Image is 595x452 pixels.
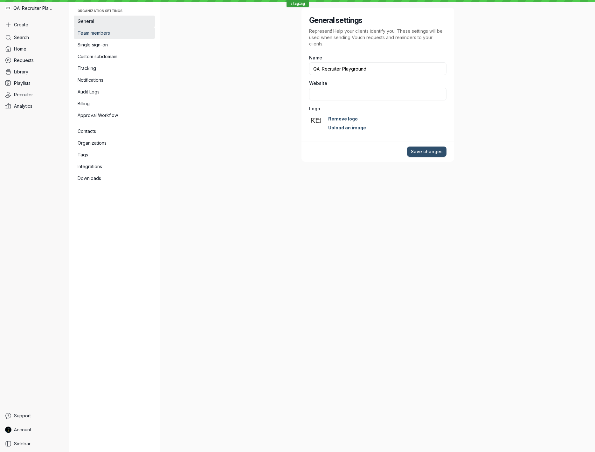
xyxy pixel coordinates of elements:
a: Notifications [74,74,155,86]
a: Remove logo [328,116,358,122]
span: Recruiter [14,92,33,98]
span: Save changes [411,148,443,155]
a: Audit Logs [74,86,155,98]
a: Support [3,410,66,421]
span: Logo [309,106,320,112]
span: Billing [78,100,151,107]
span: Create [14,22,28,28]
span: QA: Recruiter Playground [13,5,54,11]
button: Save changes [407,147,446,157]
span: Account [14,427,31,433]
span: Organization settings [78,9,151,13]
a: Requests [3,55,66,66]
a: Tags [74,149,155,161]
a: Tracking [74,63,155,74]
a: Sidebar [3,438,66,449]
a: Analytics [3,100,66,112]
span: Tags [78,152,151,158]
div: QA: Recruiter Playground [3,3,66,14]
a: Downloads [74,173,155,184]
span: Organizations [78,140,151,146]
span: Custom subdomain [78,53,151,60]
a: Library [3,66,66,78]
span: Home [14,46,26,52]
span: Single sign-on [78,42,151,48]
span: Requests [14,57,34,64]
img: REAdmin avatar [5,427,11,433]
span: Website [309,80,327,86]
span: Downloads [78,175,151,181]
span: Tracking [78,65,151,72]
a: Contacts [74,126,155,137]
img: QA: Recruiter Playground avatar [5,5,11,11]
a: Billing [74,98,155,109]
span: Search [14,34,29,41]
a: General [74,16,155,27]
span: Team members [78,30,151,36]
a: Playlists [3,78,66,89]
a: Approval Workflow [74,110,155,121]
a: Upload an image [328,125,366,131]
span: General [78,18,151,24]
a: Home [3,43,66,55]
h2: General settings [309,15,446,25]
a: Team members [74,27,155,39]
a: Organizations [74,137,155,149]
span: Playlists [14,80,31,86]
span: Name [309,55,322,61]
a: Custom subdomain [74,51,155,62]
a: REAdmin avatarAccount [3,424,66,435]
a: Recruiter [3,89,66,100]
span: Library [14,69,28,75]
span: Audit Logs [78,89,151,95]
button: Create [3,19,66,31]
span: Sidebar [14,441,31,447]
a: Single sign-on [74,39,155,51]
span: Notifications [78,77,151,83]
a: Integrations [74,161,155,172]
span: Approval Workflow [78,112,151,119]
a: Search [3,32,66,43]
button: QA: Recruiter Playground avatar [309,113,324,128]
span: Integrations [78,163,151,170]
p: Represent! Help your clients identify you. These settings will be used when sending Vouch request... [309,28,446,47]
span: Contacts [78,128,151,134]
span: Support [14,413,31,419]
span: Analytics [14,103,32,109]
